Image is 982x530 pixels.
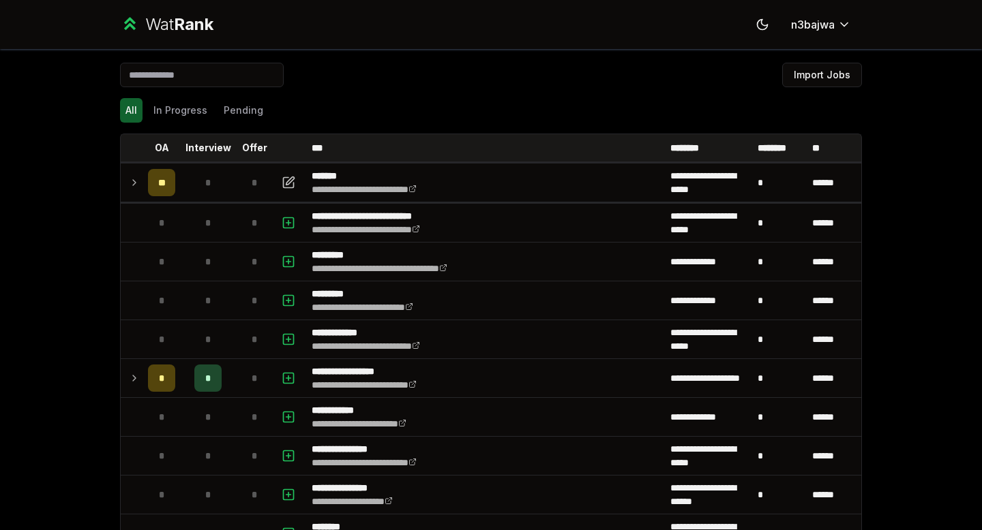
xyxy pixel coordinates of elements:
p: OA [155,141,169,155]
span: Rank [174,14,213,34]
button: Import Jobs [782,63,862,87]
button: All [120,98,143,123]
span: n3bajwa [791,16,835,33]
div: Wat [145,14,213,35]
button: Pending [218,98,269,123]
p: Offer [242,141,267,155]
a: WatRank [120,14,213,35]
button: In Progress [148,98,213,123]
p: Interview [185,141,231,155]
button: n3bajwa [780,12,862,37]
